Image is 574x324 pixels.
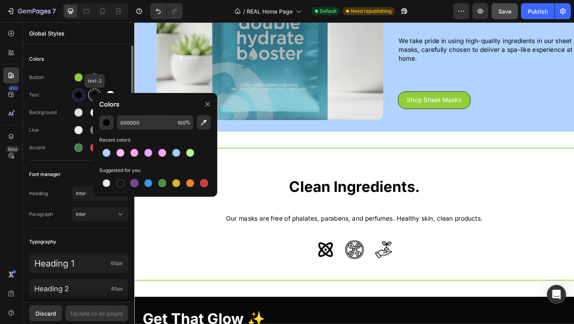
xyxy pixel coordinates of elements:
[29,29,128,38] p: Global Styles
[76,190,116,197] span: Inter
[185,119,190,126] span: %
[8,85,19,91] div: 450
[72,186,128,201] button: Inter
[76,211,116,218] span: Inter
[150,3,183,19] div: Undo/Redo
[29,109,72,116] div: Background
[35,309,56,318] div: Discard
[29,74,72,81] div: Button
[29,305,62,321] button: Discard
[6,146,19,152] div: Beta
[29,170,61,179] span: Font manager
[491,3,518,19] button: Save
[99,166,211,174] div: Suggested for you
[521,3,554,19] button: Publish
[65,305,128,321] button: Update to all pages
[29,237,56,247] span: Typography
[287,75,366,94] a: Shop Sheet Masks
[52,6,56,16] p: 7
[287,16,478,44] p: We take pride in using high-quality ingredients in our sheet masks, carefully chosen to deliver a...
[296,80,356,89] p: Shop Sheet Masks
[134,22,574,324] iframe: To enrich screen reader interactions, please activate Accessibility in Grammarly extension settings
[498,8,511,15] span: Save
[34,284,108,293] p: Heading 2
[29,126,72,134] div: Line
[320,8,336,15] span: Default
[99,136,211,144] div: Recent colors
[29,144,72,151] div: Accent
[547,285,566,304] div: Open Intercom Messenger
[111,260,123,267] span: 60px
[243,7,245,16] span: /
[29,190,72,197] span: Heading
[71,309,123,318] div: Update to all pages
[117,115,174,130] input: E.g FFFFFF
[3,3,59,19] button: 7
[29,54,44,64] span: Colors
[528,7,548,16] div: Publish
[99,99,120,109] p: Colors
[72,207,128,221] button: Inter
[34,258,108,269] p: Heading 1
[351,8,391,15] span: Need republishing
[29,91,72,99] div: Text
[247,7,293,16] span: REAL Home Page
[111,285,123,292] span: 40px
[29,211,72,218] span: Paragraph
[1,209,478,218] p: Our masks are free of phalates, parabens, and perfumes. Healthy skin, clean products.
